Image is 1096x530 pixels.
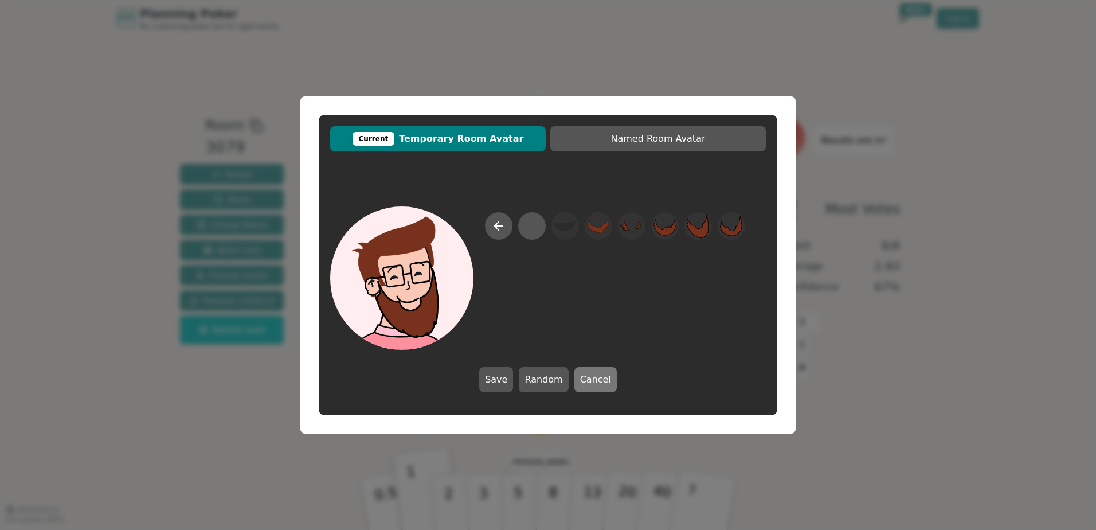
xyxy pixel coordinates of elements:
[574,367,617,392] button: Cancel
[550,126,766,151] button: Named Room Avatar
[330,126,546,151] button: CurrentTemporary Room Avatar
[519,367,568,392] button: Random
[353,132,395,146] div: Current
[336,132,540,146] span: Temporary Room Avatar
[556,132,760,146] span: Named Room Avatar
[479,367,513,392] button: Save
